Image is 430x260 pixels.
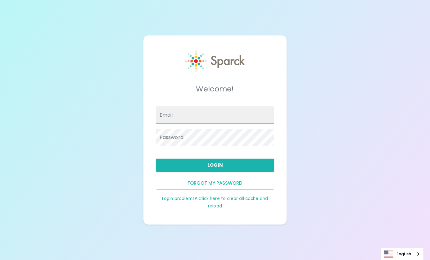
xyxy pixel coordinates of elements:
aside: Language selected: English [381,248,424,260]
button: Login [156,159,274,172]
button: Forgot my password [156,177,274,190]
div: Language [381,248,424,260]
h5: Welcome! [156,84,274,94]
img: Sparck logo [185,50,245,72]
a: English [381,248,423,260]
a: Login problems? Click here to clear all cache and reload [162,196,268,209]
